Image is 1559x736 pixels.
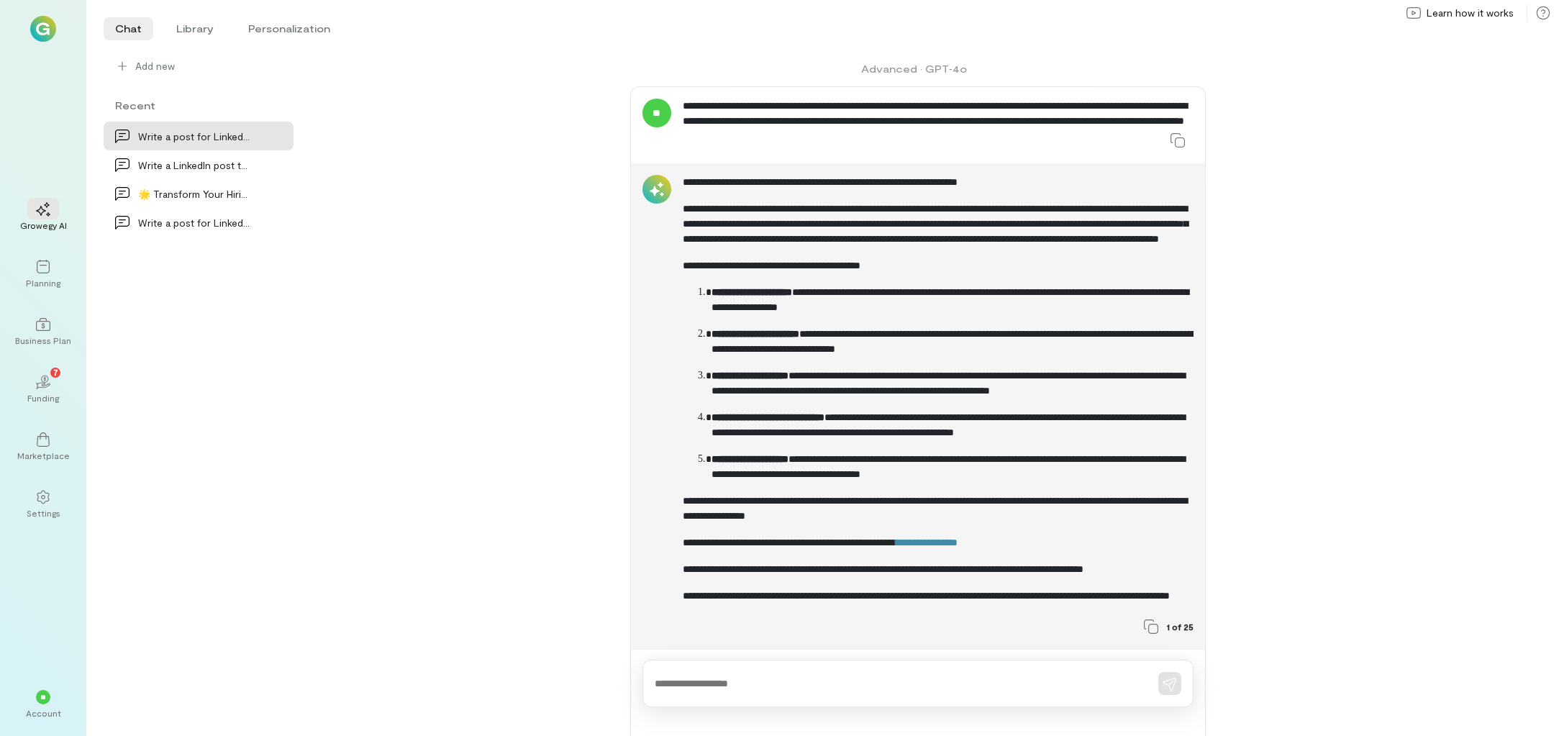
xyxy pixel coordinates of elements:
li: Personalization [237,17,342,40]
li: Library [165,17,225,40]
div: 🌟 Transform Your Hiring Strategy with Recruitmen… [138,186,250,201]
div: Account [26,707,61,719]
div: Recent [104,98,294,113]
div: Write a LinkedIn post to generate interest in Rec… [138,158,250,173]
div: Marketplace [17,450,70,461]
div: Write a post for LinkedIn to generate interest in… [138,215,250,230]
a: Settings [17,478,69,530]
span: Add new [135,59,282,73]
span: Learn how it works [1427,6,1514,20]
div: Funding [27,392,59,404]
div: Settings [27,507,60,519]
div: Planning [26,277,60,289]
div: Write a post for LinkedIn to generate interest in… [138,129,250,144]
li: Chat [104,17,153,40]
a: Funding [17,363,69,415]
span: 7 [53,365,58,378]
div: Growegy AI [20,219,67,231]
div: Business Plan [15,335,71,346]
a: Business Plan [17,306,69,358]
span: 1 of 25 [1167,621,1194,632]
a: Planning [17,248,69,300]
a: Marketplace [17,421,69,473]
a: Growegy AI [17,191,69,242]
